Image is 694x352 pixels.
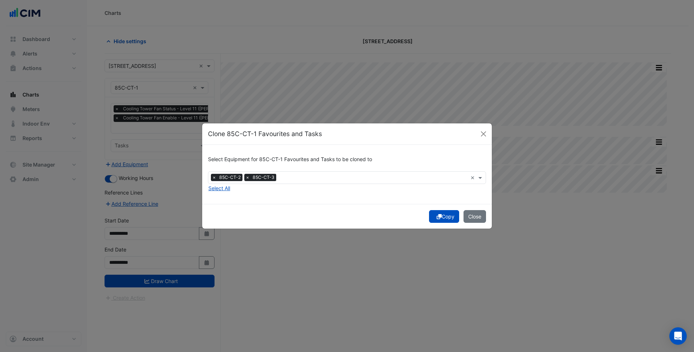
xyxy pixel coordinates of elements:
div: Open Intercom Messenger [669,327,687,345]
h5: Clone 85C-CT-1 Favourites and Tasks [208,129,322,139]
span: Clear [470,174,477,181]
span: × [244,174,251,181]
span: × [211,174,217,181]
button: Copy [429,210,459,223]
span: 85C-CT-3 [251,174,276,181]
button: Close [464,210,486,223]
span: 85C-CT-2 [217,174,242,181]
h6: Select Equipment for 85C-CT-1 Favourites and Tasks to be cloned to [208,156,486,163]
button: Select All [208,184,230,192]
button: Close [478,128,489,139]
